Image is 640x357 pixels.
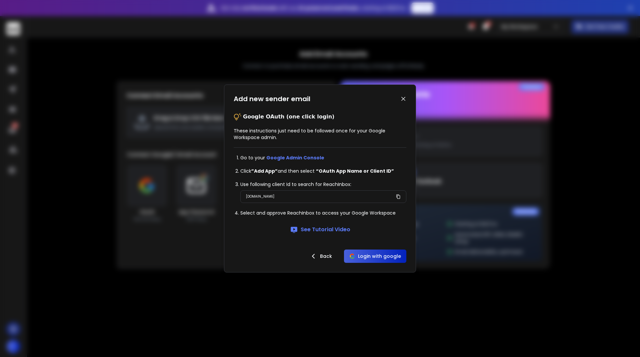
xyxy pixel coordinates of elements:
li: Click and then select [240,168,406,174]
li: Select and approve ReachInbox to access your Google Workspace [240,210,406,216]
li: Use following client Id to search for ReachInbox: [240,181,406,188]
a: See Tutorial Video [290,226,350,234]
h1: Add new sender email [234,94,310,103]
a: Google Admin Console [266,154,324,161]
strong: “OAuth App Name or Client ID” [316,168,394,174]
li: Go to your [240,154,406,161]
img: tips [234,113,242,121]
button: Login with google [344,250,406,263]
p: [DOMAIN_NAME] [246,193,274,200]
p: These instructions just need to be followed once for your Google Workspace admin. [234,127,406,141]
strong: ”Add App” [251,168,278,174]
button: Back [304,250,337,263]
p: Google OAuth (one click login) [243,113,334,121]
